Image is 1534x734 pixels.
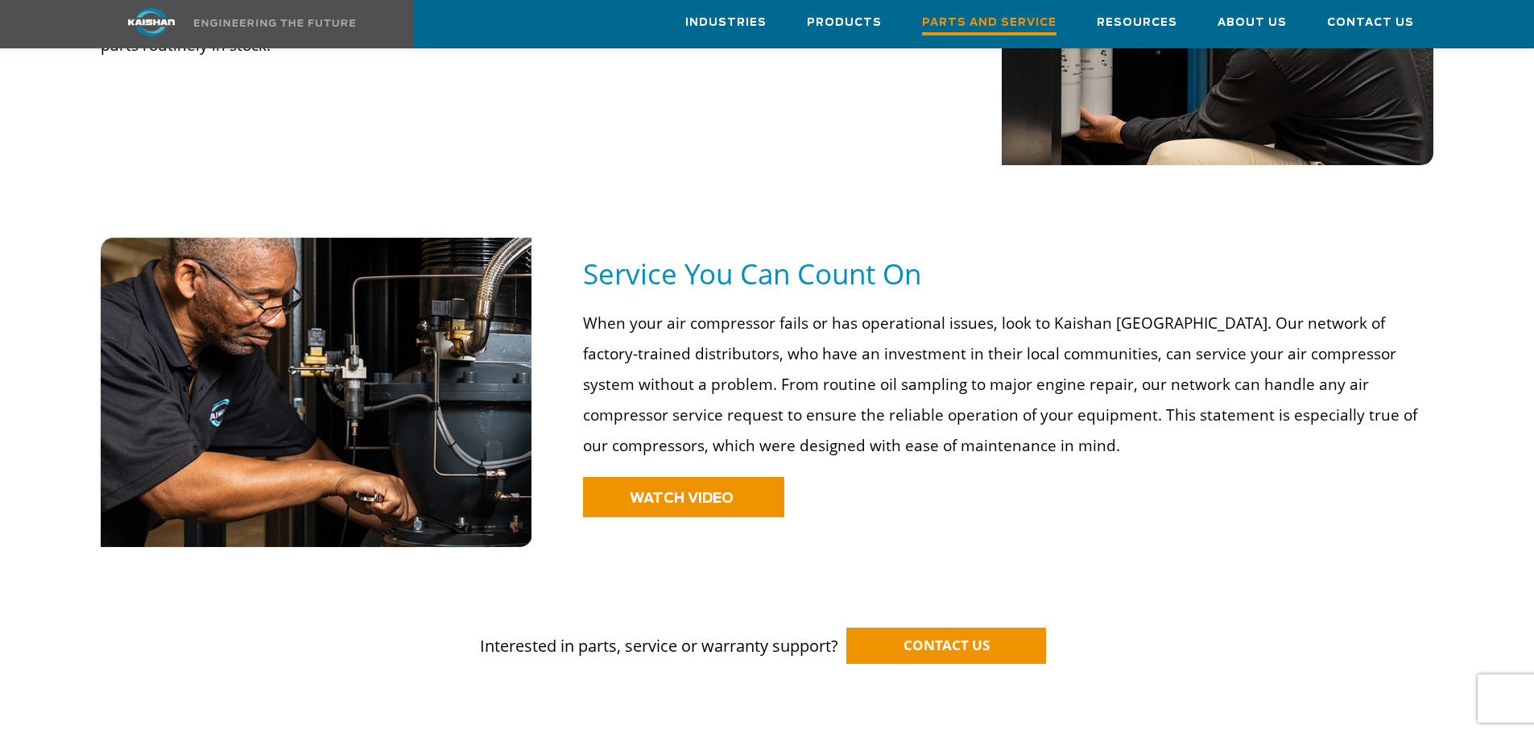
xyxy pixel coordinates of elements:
img: Engineering the future [194,19,355,27]
a: Industries [685,1,767,44]
span: Resources [1097,14,1177,32]
a: Contact Us [1327,1,1414,44]
p: Interested in parts, service or warranty support? [101,603,1434,658]
span: WATCH VIDEO [630,491,734,505]
h5: Service You Can Count On [583,255,1433,292]
img: kaishan logo [91,8,212,36]
a: Products [807,1,882,44]
span: Parts and Service [922,14,1056,35]
span: CONTACT US [903,636,990,654]
span: Contact Us [1327,14,1414,32]
a: CONTACT US [846,628,1046,664]
a: Resources [1097,1,1177,44]
img: service [101,238,533,547]
span: Industries [685,14,767,32]
p: When your air compressor fails or has operational issues, look to Kaishan [GEOGRAPHIC_DATA]. Our ... [583,308,1423,461]
span: About Us [1218,14,1287,32]
a: Parts and Service [922,1,1056,48]
a: About Us [1218,1,1287,44]
span: Products [807,14,882,32]
a: WATCH VIDEO [583,477,784,517]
